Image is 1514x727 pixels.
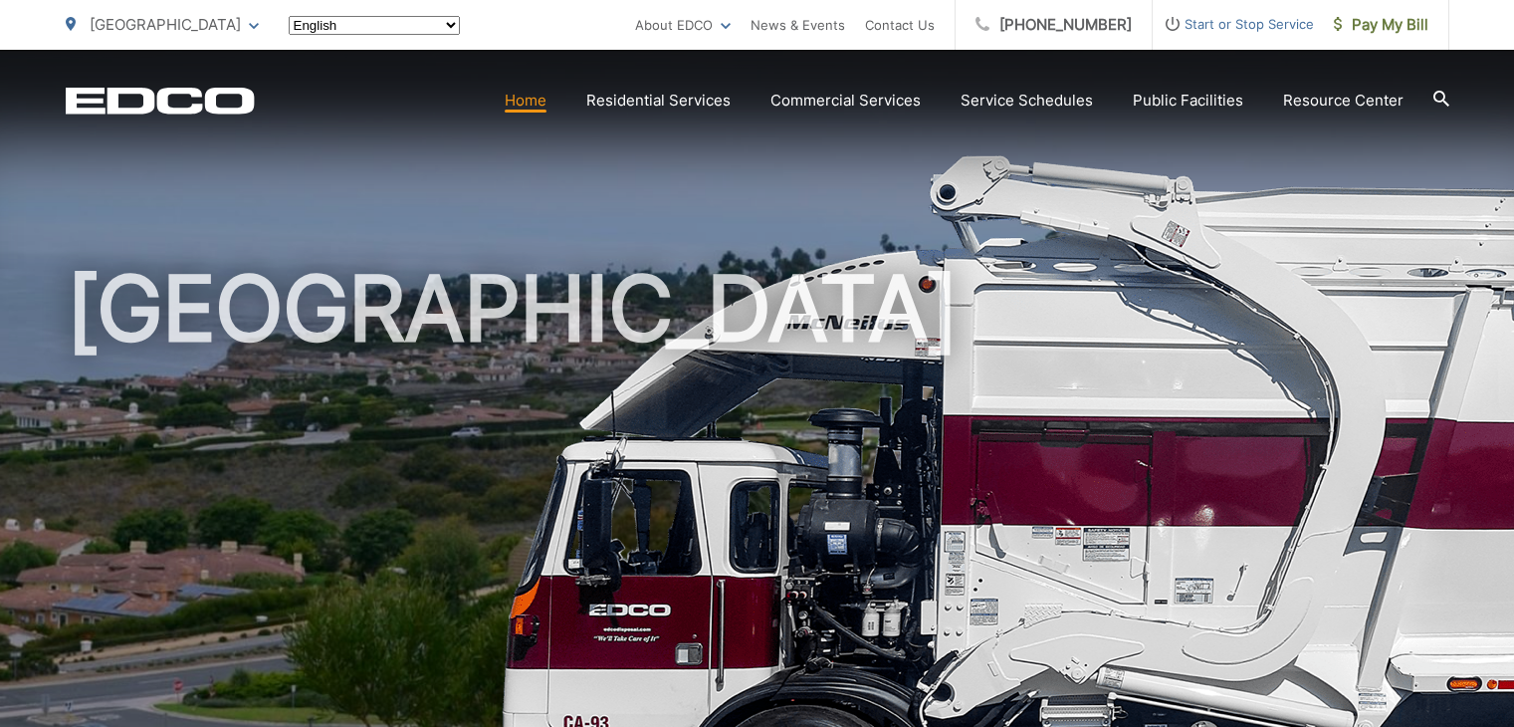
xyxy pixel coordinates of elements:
a: Public Facilities [1133,89,1243,113]
select: Select a language [289,16,460,35]
a: Residential Services [586,89,731,113]
a: Home [505,89,546,113]
a: News & Events [751,13,845,37]
a: About EDCO [635,13,731,37]
a: Service Schedules [961,89,1093,113]
span: Pay My Bill [1334,13,1428,37]
span: [GEOGRAPHIC_DATA] [90,15,241,34]
a: Contact Us [865,13,935,37]
a: EDCD logo. Return to the homepage. [66,87,255,115]
a: Commercial Services [770,89,921,113]
a: Resource Center [1283,89,1404,113]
